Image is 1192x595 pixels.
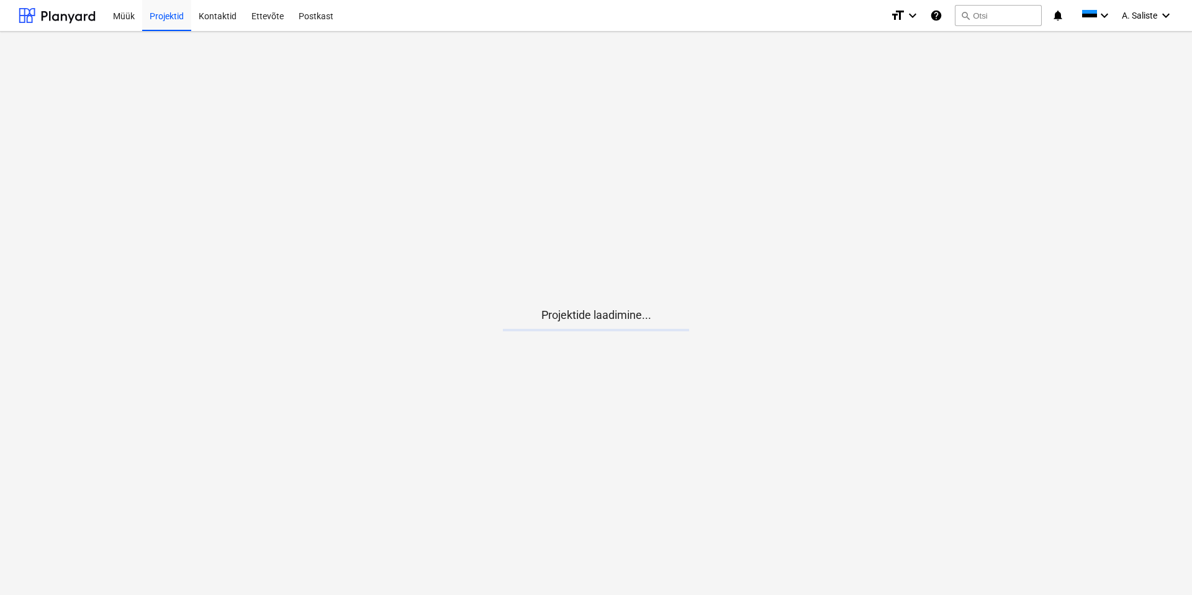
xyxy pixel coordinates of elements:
[960,11,970,20] span: search
[955,5,1042,26] button: Otsi
[905,8,920,23] i: keyboard_arrow_down
[890,8,905,23] i: format_size
[1158,8,1173,23] i: keyboard_arrow_down
[1122,11,1157,20] span: A. Saliste
[503,308,689,323] p: Projektide laadimine...
[1097,8,1112,23] i: keyboard_arrow_down
[930,8,942,23] i: Abikeskus
[1052,8,1064,23] i: notifications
